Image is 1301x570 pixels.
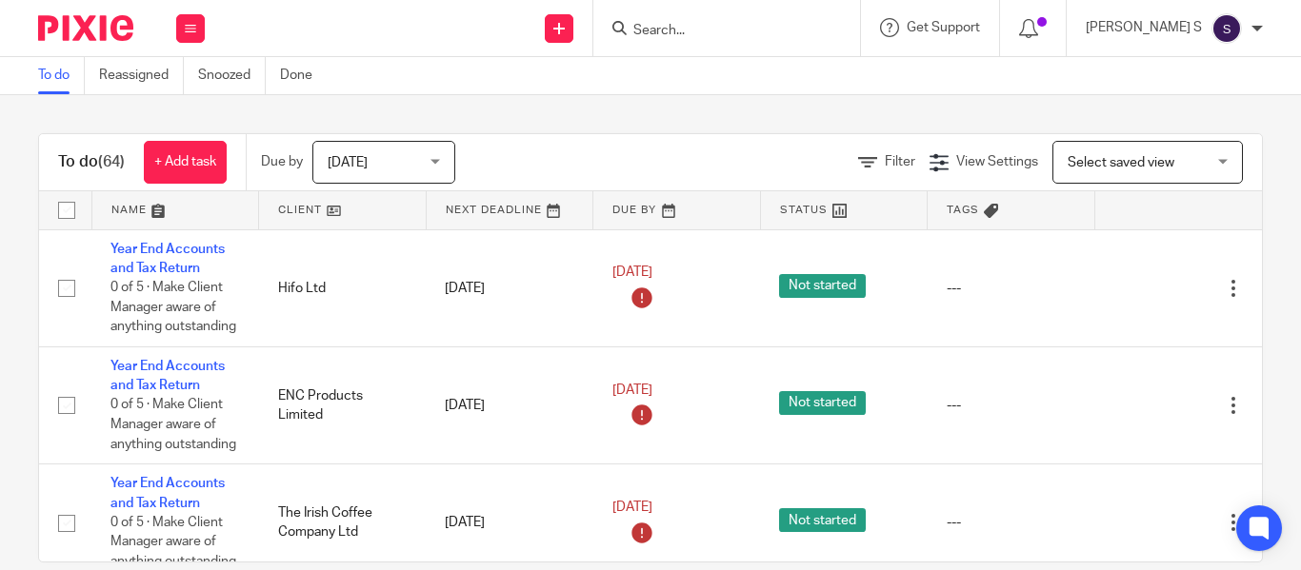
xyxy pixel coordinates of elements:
span: Get Support [907,21,980,34]
span: Filter [885,155,915,168]
td: ENC Products Limited [259,346,427,463]
span: [DATE] [328,156,368,169]
a: Snoozed [198,57,266,94]
p: Due by [261,152,303,171]
div: --- [947,513,1076,532]
span: Tags [947,205,979,215]
a: + Add task [144,141,227,184]
span: Select saved view [1068,156,1174,169]
div: --- [947,279,1076,298]
h1: To do [58,152,125,172]
img: Pixie [38,15,133,41]
span: 0 of 5 · Make Client Manager aware of anything outstanding [110,281,236,333]
img: svg%3E [1211,13,1242,44]
span: Not started [779,391,866,415]
span: [DATE] [612,266,652,280]
p: [PERSON_NAME] S [1086,18,1202,37]
a: Year End Accounts and Tax Return [110,243,225,275]
a: To do [38,57,85,94]
div: --- [947,396,1076,415]
span: [DATE] [612,383,652,397]
span: View Settings [956,155,1038,168]
a: Year End Accounts and Tax Return [110,477,225,509]
td: [DATE] [426,346,593,463]
td: [DATE] [426,229,593,346]
span: 0 of 5 · Make Client Manager aware of anything outstanding [110,516,236,568]
td: Hifo Ltd [259,229,427,346]
a: Reassigned [99,57,184,94]
span: 0 of 5 · Make Client Manager aware of anything outstanding [110,399,236,451]
span: Not started [779,508,866,532]
a: Year End Accounts and Tax Return [110,360,225,392]
span: Not started [779,274,866,298]
a: Done [280,57,327,94]
span: (64) [98,154,125,169]
span: [DATE] [612,501,652,514]
input: Search [631,23,803,40]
